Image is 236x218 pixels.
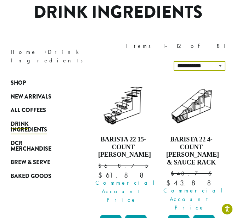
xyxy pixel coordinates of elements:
a: Shop [11,76,68,90]
bdi: 43.88 [166,178,223,188]
bdi: 48.75 [171,170,212,177]
span: Commercial Account Price [95,179,148,204]
a: Drink Ingredients [11,117,68,136]
span: Brew & Serve [11,158,50,167]
a: DCR Merchandise [11,136,68,156]
a: All Coffees [11,104,68,117]
span: $ [98,162,104,169]
a: New Arrivals [11,90,68,104]
a: Barista 22 4-Count [PERSON_NAME] & Sauce Rack $48.75 Commercial Account Price [166,80,217,212]
span: $ [171,170,177,177]
a: Baked Goods [11,169,68,183]
span: New Arrivals [11,93,51,101]
h1: Drink Ingredients [5,2,231,23]
nav: Breadcrumb [11,48,107,65]
img: 15-count-750mL-Syrup-Rack-300x300.png [98,80,148,130]
h4: Barista 22 4-Count [PERSON_NAME] & Sauce Rack [166,136,217,166]
h4: Barista 22 15-Count [PERSON_NAME] [98,136,148,159]
span: Baked Goods [11,172,51,181]
a: Brew & Serve [11,156,68,169]
img: 4-count-64oz-Sauce-Syrup-Rack-300x300.png [166,80,217,130]
span: Drink Ingredients [11,120,47,134]
a: Home [11,48,37,56]
span: $ [166,178,174,188]
bdi: 61.88 [98,171,155,180]
a: Barista 22 15-Count [PERSON_NAME] $68.75 Commercial Account Price [98,80,148,212]
span: DCR Merchandise [11,139,51,153]
span: Shop [11,79,26,88]
bdi: 68.75 [98,162,148,169]
span: $ [98,171,106,180]
span: Commercial Account Price [163,186,217,212]
span: › [44,45,47,56]
span: All Coffees [11,106,46,115]
div: Items 1-12 of 81 [126,42,225,50]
